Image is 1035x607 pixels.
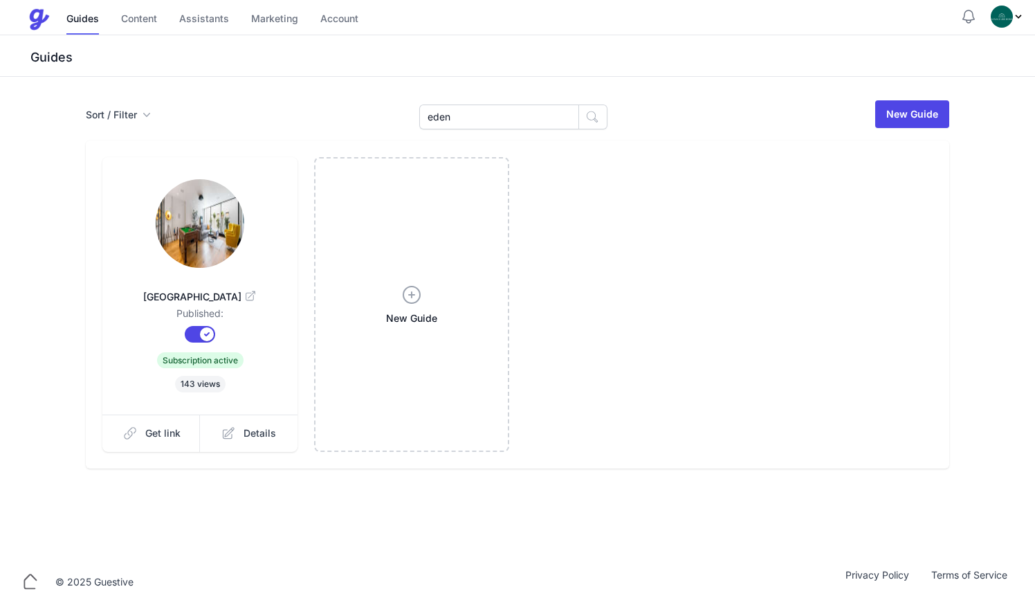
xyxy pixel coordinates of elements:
h3: Guides [28,49,1035,66]
span: Subscription active [157,352,244,368]
span: [GEOGRAPHIC_DATA] [125,290,275,304]
input: Search Guides [419,105,579,129]
img: Guestive Guides [28,8,50,30]
a: New Guide [314,157,509,452]
a: Details [200,415,297,452]
a: Get link [102,415,201,452]
span: Details [244,426,276,440]
a: Privacy Policy [834,568,920,596]
a: Terms of Service [920,568,1018,596]
div: Profile Menu [991,6,1024,28]
a: Assistants [179,5,229,35]
button: Sort / Filter [86,108,151,122]
img: buseijur2qr5z78qud1h63idj2qn [156,179,244,268]
img: oovs19i4we9w73xo0bfpgswpi0cd [991,6,1013,28]
a: Content [121,5,157,35]
a: Account [320,5,358,35]
a: Guides [66,5,99,35]
span: 143 views [175,376,226,392]
div: © 2025 Guestive [55,575,134,589]
a: [GEOGRAPHIC_DATA] [125,273,275,307]
span: Get link [145,426,181,440]
button: Notifications [960,8,977,25]
dd: Published: [125,307,275,326]
a: New Guide [875,100,949,128]
span: New Guide [386,311,437,325]
a: Marketing [251,5,298,35]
